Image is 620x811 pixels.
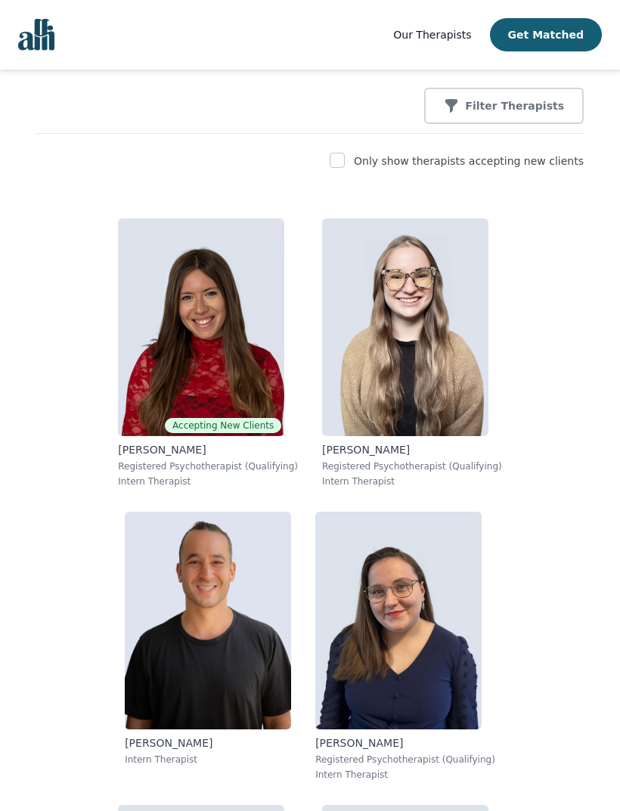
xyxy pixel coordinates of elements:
p: Intern Therapist [315,769,495,781]
p: [PERSON_NAME] [315,735,495,751]
a: Alisha_LevineAccepting New Clients[PERSON_NAME]Registered Psychotherapist (Qualifying)Intern Ther... [106,206,310,500]
button: Get Matched [490,18,602,51]
p: Registered Psychotherapist (Qualifying) [322,460,502,472]
p: Registered Psychotherapist (Qualifying) [315,754,495,766]
p: [PERSON_NAME] [322,442,502,457]
p: Registered Psychotherapist (Qualifying) [118,460,298,472]
img: Kavon_Banejad [125,512,291,729]
a: Faith_Woodley[PERSON_NAME]Registered Psychotherapist (Qualifying)Intern Therapist [310,206,514,500]
p: Intern Therapist [125,754,291,766]
p: Intern Therapist [118,475,298,488]
span: Our Therapists [393,29,471,41]
p: Intern Therapist [322,475,502,488]
p: [PERSON_NAME] [125,735,291,751]
span: Accepting New Clients [165,418,281,433]
label: Only show therapists accepting new clients [354,155,584,167]
a: Kavon_Banejad[PERSON_NAME]Intern Therapist [113,500,303,793]
a: Our Therapists [393,26,471,44]
a: Vanessa_McCulloch[PERSON_NAME]Registered Psychotherapist (Qualifying)Intern Therapist [303,500,507,793]
p: Filter Therapists [465,98,564,113]
p: [PERSON_NAME] [118,442,298,457]
button: Filter Therapists [424,88,584,124]
img: Alisha_Levine [118,218,284,436]
img: Faith_Woodley [322,218,488,436]
img: alli logo [18,19,54,51]
img: Vanessa_McCulloch [315,512,482,729]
